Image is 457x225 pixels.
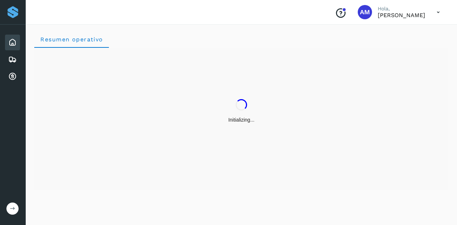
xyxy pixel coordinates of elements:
p: Angele Monserrat Manriquez Bisuett [378,12,425,19]
span: Resumen operativo [40,36,103,43]
div: Cuentas por cobrar [5,69,20,85]
div: Inicio [5,35,20,50]
div: Embarques [5,52,20,67]
p: Hola, [378,6,425,12]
